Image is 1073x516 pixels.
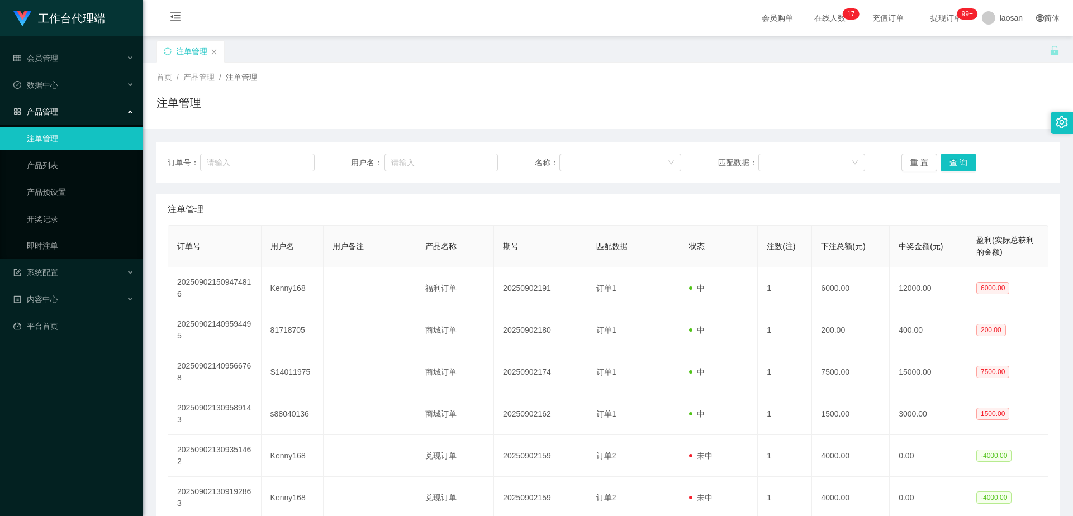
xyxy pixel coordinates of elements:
[689,284,705,293] span: 中
[890,393,967,435] td: 3000.00
[351,157,384,169] span: 用户名：
[177,73,179,82] span: /
[758,267,812,309] td: 1
[758,393,812,435] td: 1
[168,203,203,216] span: 注单管理
[27,154,134,176] a: 产品列表
[13,81,21,89] i: 图标: check-circle-o
[262,393,324,435] td: s88040136
[13,269,21,276] i: 图标: form
[890,351,967,393] td: 15000.00
[333,242,364,251] span: 用户备注
[596,493,616,502] span: 订单2
[156,1,194,36] i: 图标: menu-fold
[156,94,201,111] h1: 注单管理
[262,309,324,351] td: 81718705
[384,154,498,171] input: 请输入
[27,208,134,230] a: 开奖记录
[758,351,812,393] td: 1
[168,393,262,435] td: 202509021309589143
[168,309,262,351] td: 202509021409594495
[168,351,262,393] td: 202509021409566768
[976,408,1009,420] span: 1500.00
[689,326,705,335] span: 中
[689,409,705,418] span: 中
[596,367,616,376] span: 订单1
[13,11,31,27] img: logo.9652507e.png
[168,267,262,309] td: 202509021509474816
[901,154,937,171] button: 重 置
[13,54,58,63] span: 会员管理
[13,54,21,62] i: 图标: table
[270,242,294,251] span: 用户名
[890,267,967,309] td: 12000.00
[494,267,587,309] td: 20250902191
[416,267,494,309] td: 福利订单
[689,242,705,251] span: 状态
[200,154,314,171] input: 请输入
[890,435,967,477] td: 0.00
[941,154,976,171] button: 查 询
[847,8,851,20] p: 1
[416,435,494,477] td: 兑现订单
[689,493,713,502] span: 未中
[494,393,587,435] td: 20250902162
[177,242,201,251] span: 订单号
[843,8,859,20] sup: 17
[176,41,207,62] div: 注单管理
[976,450,1012,462] span: -4000.00
[168,435,262,477] td: 202509021309351462
[689,367,705,376] span: 中
[976,491,1012,504] span: -4000.00
[899,242,943,251] span: 中奖金额(元)
[211,49,217,55] i: 图标: close
[852,159,858,167] i: 图标: down
[1050,45,1060,55] i: 图标: unlock
[596,284,616,293] span: 订单1
[812,351,890,393] td: 7500.00
[13,80,58,89] span: 数据中心
[596,326,616,335] span: 订单1
[668,159,675,167] i: 图标: down
[13,295,58,304] span: 内容中心
[925,14,967,22] span: 提现订单
[416,393,494,435] td: 商城订单
[416,309,494,351] td: 商城订单
[168,157,200,169] span: 订单号：
[812,309,890,351] td: 200.00
[13,107,58,116] span: 产品管理
[976,324,1006,336] span: 200.00
[809,14,851,22] span: 在线人数
[494,351,587,393] td: 20250902174
[867,14,909,22] span: 充值订单
[976,236,1034,256] span: 盈利(实际总获利的金额)
[767,242,795,251] span: 注数(注)
[851,8,855,20] p: 7
[1036,14,1044,22] i: 图标: global
[758,435,812,477] td: 1
[156,73,172,82] span: 首页
[596,242,628,251] span: 匹配数据
[494,435,587,477] td: 20250902159
[689,451,713,460] span: 未中
[976,282,1009,294] span: 6000.00
[164,47,172,55] i: 图标: sync
[535,157,559,169] span: 名称：
[27,235,134,257] a: 即时注单
[812,393,890,435] td: 1500.00
[183,73,215,82] span: 产品管理
[13,315,134,337] a: 图标: dashboard平台首页
[890,309,967,351] td: 400.00
[718,157,758,169] span: 匹配数据：
[262,267,324,309] td: Kenny168
[596,409,616,418] span: 订单1
[219,73,221,82] span: /
[758,309,812,351] td: 1
[13,268,58,277] span: 系统配置
[596,451,616,460] span: 订单2
[262,351,324,393] td: S14011975
[416,351,494,393] td: 商城订单
[13,295,21,303] i: 图标: profile
[13,13,105,22] a: 工作台代理端
[812,267,890,309] td: 6000.00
